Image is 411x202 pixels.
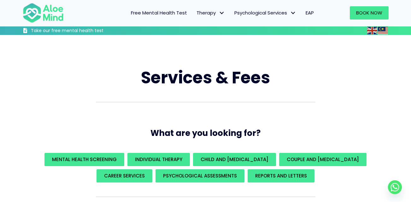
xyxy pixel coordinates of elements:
[31,28,137,34] h3: Take our free mental health test
[127,153,190,166] a: Individual Therapy
[356,9,382,16] span: Book Now
[163,172,237,179] span: Psychological assessments
[135,156,182,163] span: Individual Therapy
[217,8,226,18] span: Therapy: submenu
[141,66,270,89] span: Services & Fees
[72,6,319,20] nav: Menu
[367,27,378,34] a: English
[201,156,268,163] span: Child and [MEDICAL_DATA]
[378,27,388,34] img: ms
[104,172,145,179] span: Career Services
[131,9,187,16] span: Free Mental Health Test
[289,8,298,18] span: Psychological Services: submenu
[306,9,314,16] span: EAP
[301,6,319,20] a: EAP
[52,156,117,163] span: Mental Health Screening
[248,169,314,182] a: REPORTS AND LETTERS
[234,9,296,16] span: Psychological Services
[287,156,359,163] span: Couple and [MEDICAL_DATA]
[23,28,137,35] a: Take our free mental health test
[197,9,225,16] span: Therapy
[350,6,389,20] a: Book Now
[44,153,124,166] a: Mental Health Screening
[388,180,402,194] a: Whatsapp
[126,6,192,20] a: Free Mental Health Test
[150,127,261,139] span: What are you looking for?
[279,153,367,166] a: Couple and [MEDICAL_DATA]
[156,169,244,182] a: Psychological assessments
[230,6,301,20] a: Psychological ServicesPsychological Services: submenu
[378,27,389,34] a: Malay
[255,172,307,179] span: REPORTS AND LETTERS
[367,27,377,34] img: en
[192,6,230,20] a: TherapyTherapy: submenu
[97,169,152,182] a: Career Services
[23,3,64,23] img: Aloe mind Logo
[23,151,389,184] div: What are you looking for?
[193,153,276,166] a: Child and [MEDICAL_DATA]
